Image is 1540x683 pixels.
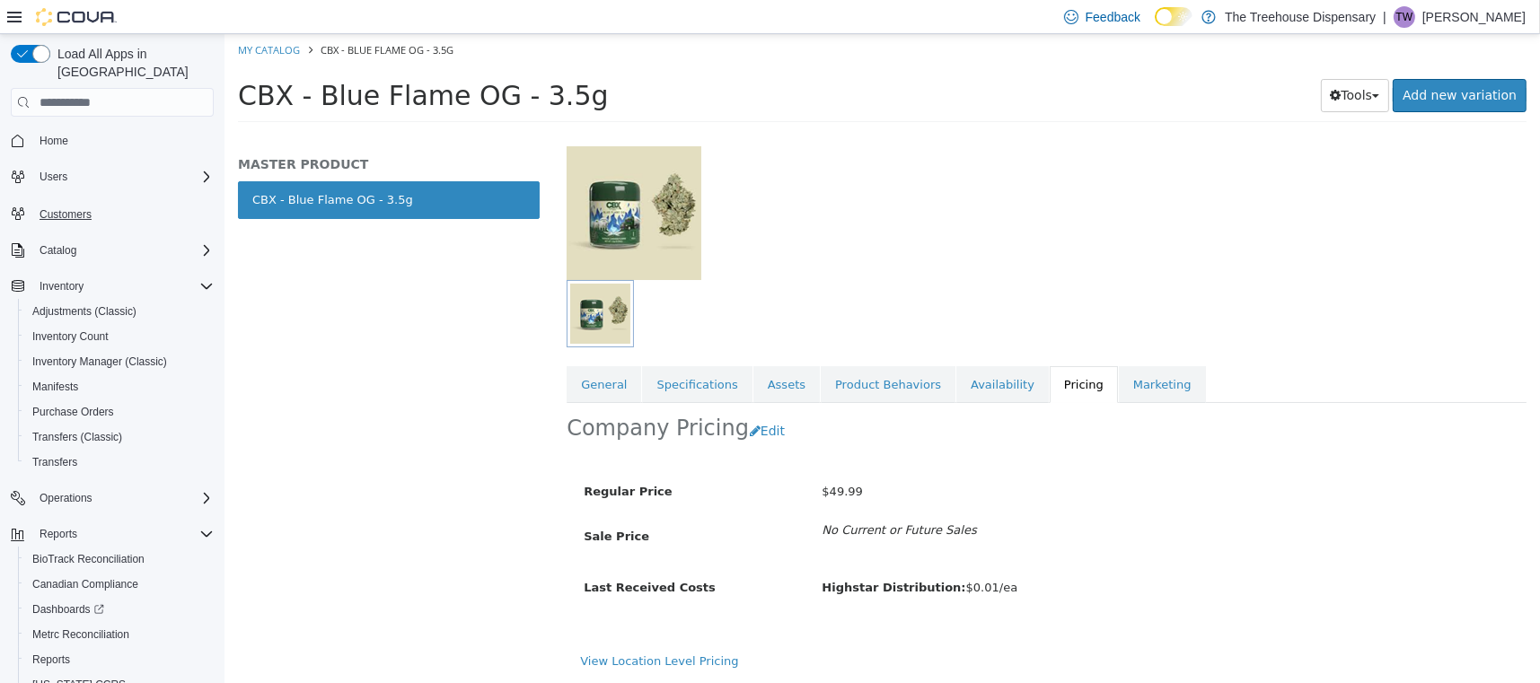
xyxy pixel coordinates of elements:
[25,301,214,322] span: Adjustments (Classic)
[18,647,221,672] button: Reports
[4,164,221,189] button: Users
[18,622,221,647] button: Metrc Reconciliation
[32,430,122,444] span: Transfers (Classic)
[32,577,138,591] span: Canadian Compliance
[32,355,167,369] span: Inventory Manager (Classic)
[25,451,84,473] a: Transfers
[25,649,77,670] a: Reports
[32,166,214,188] span: Users
[32,487,100,509] button: Operations
[25,376,214,398] span: Manifests
[40,207,92,222] span: Customers
[18,324,221,349] button: Inventory Count
[18,399,221,425] button: Purchase Orders
[1422,6,1526,28] p: [PERSON_NAME]
[1086,8,1140,26] span: Feedback
[18,425,221,450] button: Transfers (Classic)
[25,599,214,620] span: Dashboards
[597,547,741,560] b: Highstar Distribution:
[732,332,824,370] a: Availability
[1155,7,1192,26] input: Dark Mode
[32,276,91,297] button: Inventory
[597,489,752,503] i: No Current or Future Sales
[356,620,514,634] a: View Location Level Pricing
[50,45,214,81] span: Load All Apps in [GEOGRAPHIC_DATA]
[32,240,214,261] span: Catalog
[359,451,447,464] span: Regular Price
[894,332,981,370] a: Marketing
[25,376,85,398] a: Manifests
[25,624,214,645] span: Metrc Reconciliation
[32,652,70,667] span: Reports
[25,326,116,347] a: Inventory Count
[25,599,111,620] a: Dashboards
[40,134,68,148] span: Home
[4,127,221,153] button: Home
[32,129,214,152] span: Home
[32,627,129,642] span: Metrc Reconciliation
[1396,6,1413,28] span: TW
[25,426,214,448] span: Transfers (Classic)
[25,426,129,448] a: Transfers (Classic)
[32,329,109,344] span: Inventory Count
[32,523,84,545] button: Reports
[13,46,384,77] span: CBX - Blue Flame OG - 3.5g
[40,243,76,258] span: Catalog
[18,572,221,597] button: Canadian Compliance
[32,380,78,394] span: Manifests
[25,548,214,570] span: BioTrack Reconciliation
[1096,45,1166,78] button: Tools
[342,332,417,370] a: General
[418,332,527,370] a: Specifications
[1383,6,1386,28] p: |
[25,649,214,670] span: Reports
[25,624,136,645] a: Metrc Reconciliation
[597,451,638,464] span: $49.99
[25,326,214,347] span: Inventory Count
[359,547,491,560] span: Last Received Costs
[32,166,75,188] button: Users
[18,450,221,475] button: Transfers
[25,548,152,570] a: BioTrack Reconciliation
[32,523,214,545] span: Reports
[32,240,84,261] button: Catalog
[36,8,117,26] img: Cova
[25,574,214,595] span: Canadian Compliance
[18,547,221,572] button: BioTrack Reconciliation
[32,552,145,566] span: BioTrack Reconciliation
[25,574,145,595] a: Canadian Compliance
[4,200,221,226] button: Customers
[4,521,221,547] button: Reports
[342,381,524,408] h2: Company Pricing
[25,401,121,423] a: Purchase Orders
[32,487,214,509] span: Operations
[4,486,221,511] button: Operations
[596,332,731,370] a: Product Behaviors
[25,451,214,473] span: Transfers
[32,276,214,297] span: Inventory
[1168,45,1302,78] a: Add new variation
[25,351,174,372] a: Inventory Manager (Classic)
[25,351,214,372] span: Inventory Manager (Classic)
[96,9,229,22] span: CBX - Blue Flame OG - 3.5g
[18,597,221,622] a: Dashboards
[13,122,315,138] h5: MASTER PRODUCT
[32,405,114,419] span: Purchase Orders
[18,374,221,399] button: Manifests
[1225,6,1376,28] p: The Treehouse Dispensary
[32,602,104,617] span: Dashboards
[32,202,214,224] span: Customers
[4,274,221,299] button: Inventory
[40,170,67,184] span: Users
[1394,6,1415,28] div: Tina Wilkins
[18,299,221,324] button: Adjustments (Classic)
[25,401,214,423] span: Purchase Orders
[32,455,77,469] span: Transfers
[529,332,595,370] a: Assets
[13,147,315,185] a: CBX - Blue Flame OG - 3.5g
[32,204,99,225] a: Customers
[25,301,144,322] a: Adjustments (Classic)
[13,9,75,22] a: My Catalog
[18,349,221,374] button: Inventory Manager (Classic)
[4,238,221,263] button: Catalog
